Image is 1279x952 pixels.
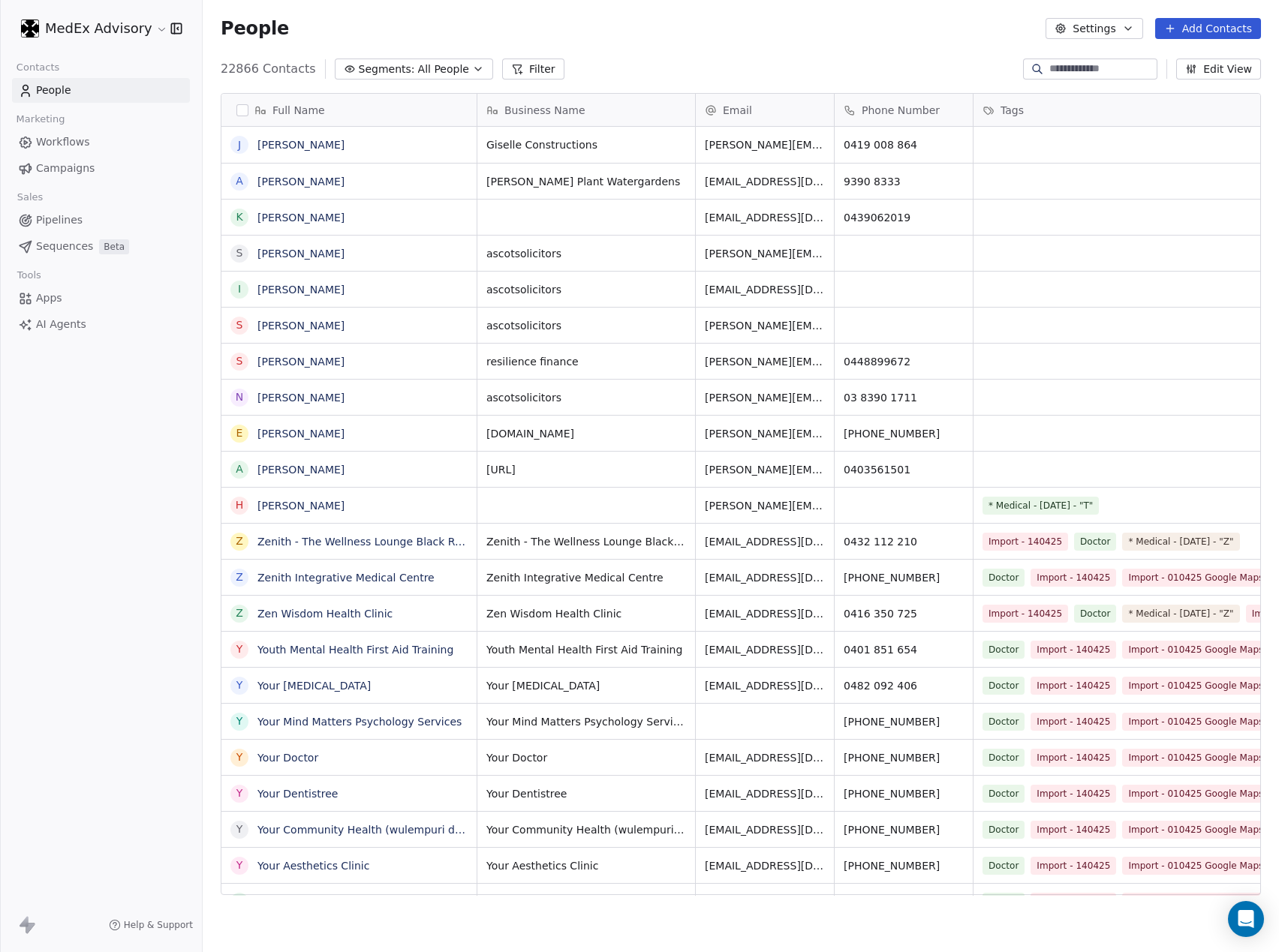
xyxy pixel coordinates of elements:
[257,212,345,224] a: [PERSON_NAME]
[10,108,71,131] span: Marketing
[236,209,242,225] div: K
[486,390,686,405] span: ascotsolicitors
[1046,18,1142,39] button: Settings
[705,462,825,477] span: [PERSON_NAME][EMAIL_ADDRESS]
[705,606,825,621] span: [EMAIL_ADDRESS][DOMAIN_NAME]
[486,282,686,297] span: ascotsolicitors
[844,642,964,657] span: 0401 851 654
[486,426,686,441] span: [DOMAIN_NAME]
[486,786,686,801] span: Your Dentistree
[705,786,825,801] span: [EMAIL_ADDRESS][DOMAIN_NAME]
[221,17,289,40] span: People
[486,534,686,549] span: Zenith - The Wellness Lounge Black Rock
[504,103,585,118] span: Business Name
[12,312,190,337] a: AI Agents
[236,893,243,909] div: Y
[236,425,243,441] div: E
[257,248,345,260] a: [PERSON_NAME]
[983,677,1025,695] span: Doctor
[844,678,964,693] span: 0482 092 406
[486,750,686,765] span: Your Doctor
[257,139,345,151] a: [PERSON_NAME]
[1074,533,1116,551] span: Doctor
[238,281,241,297] div: I
[723,103,752,118] span: Email
[983,785,1025,803] span: Doctor
[486,642,686,657] span: Youth Mental Health First Aid Training
[21,20,39,38] img: MEDEX-rounded%20corners-white%20on%20black.png
[1031,749,1116,767] span: Import - 140425
[1074,605,1116,623] span: Doctor
[236,569,243,585] div: Z
[486,354,686,369] span: resilience finance
[257,644,453,656] a: Youth Mental Health First Aid Training
[359,62,415,77] span: Segments:
[705,318,825,333] span: [PERSON_NAME][EMAIL_ADDRESS][DOMAIN_NAME]
[705,354,825,369] span: [PERSON_NAME][EMAIL_ADDRESS][DOMAIN_NAME]
[257,716,462,728] a: Your Mind Matters Psychology Services
[36,212,83,228] span: Pipelines
[257,356,345,368] a: [PERSON_NAME]
[236,785,243,801] div: Y
[236,749,243,765] div: Y
[221,94,477,126] div: Full Name
[983,893,1025,911] span: Doctor
[1122,605,1239,623] span: * Medical - [DATE] - "Z"
[486,570,686,585] span: Zenith Integrative Medical Centre
[705,534,825,549] span: [EMAIL_ADDRESS][DOMAIN_NAME]
[36,290,62,306] span: Apps
[257,824,616,836] a: Your Community Health (wulempuri dhumba - [GEOGRAPHIC_DATA])
[705,426,825,441] span: [PERSON_NAME][EMAIL_ADDRESS][DOMAIN_NAME]
[236,677,243,693] div: Y
[236,389,243,405] div: N
[257,752,318,764] a: Your Doctor
[983,641,1025,659] span: Doctor
[486,858,686,873] span: Your Aesthetics Clinic
[1031,893,1116,911] span: Import - 140425
[236,317,243,333] div: S
[705,858,825,873] span: [EMAIL_ADDRESS][DOMAIN_NAME]
[844,750,964,765] span: [PHONE_NUMBER]
[1122,641,1269,659] span: Import - 010425 Google Maps
[257,176,345,188] a: [PERSON_NAME]
[257,680,371,692] a: Your [MEDICAL_DATA]
[36,239,93,254] span: Sequences
[236,821,243,837] div: Y
[12,286,190,311] a: Apps
[1122,533,1239,551] span: * Medical - [DATE] - "Z"
[844,894,964,909] span: [PHONE_NUMBER]
[844,390,964,405] span: 03 8390 1711
[983,713,1025,731] span: Doctor
[257,464,345,476] a: [PERSON_NAME]
[983,605,1068,623] span: Import - 140425
[1122,821,1269,839] span: Import - 010425 Google Maps
[705,642,825,657] span: [EMAIL_ADDRESS][DOMAIN_NAME]
[236,497,244,513] div: H
[1031,641,1116,659] span: Import - 140425
[705,678,825,693] span: [EMAIL_ADDRESS][DOMAIN_NAME]
[502,59,564,80] button: Filter
[705,570,825,585] span: [EMAIL_ADDRESS][DOMAIN_NAME]
[257,860,369,872] a: Your Aesthetics Clinic
[124,919,193,931] span: Help & Support
[238,137,241,153] div: J
[844,786,964,801] span: [PHONE_NUMBER]
[486,137,686,152] span: Giselle Constructions
[844,354,964,369] span: 0448899672
[257,428,345,440] a: [PERSON_NAME]
[221,127,477,896] div: grid
[862,103,940,118] span: Phone Number
[257,284,345,296] a: [PERSON_NAME]
[1228,901,1264,937] div: Open Intercom Messenger
[236,857,243,873] div: Y
[257,896,406,908] a: Young Feet [MEDICAL_DATA]
[983,749,1025,767] span: Doctor
[1031,821,1116,839] span: Import - 140425
[705,498,825,513] span: [PERSON_NAME][EMAIL_ADDRESS][DOMAIN_NAME]
[11,264,47,287] span: Tools
[36,317,86,332] span: AI Agents
[1031,677,1116,695] span: Import - 140425
[12,156,190,181] a: Campaigns
[1031,569,1116,587] span: Import - 140425
[486,318,686,333] span: ascotsolicitors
